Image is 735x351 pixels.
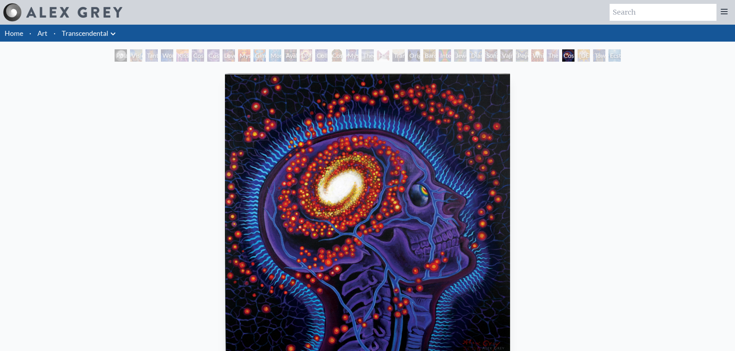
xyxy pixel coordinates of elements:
div: Kiss of the [MEDICAL_DATA] [176,49,189,62]
div: Vajra Being [500,49,513,62]
div: Transfiguration [392,49,405,62]
div: Original Face [408,49,420,62]
div: Toward the One [593,49,605,62]
div: Tantra [145,49,158,62]
a: Transcendental [62,28,108,39]
div: [DEMOGRAPHIC_DATA] [578,49,590,62]
div: Song of Vajra Being [485,49,497,62]
div: Cosmic Creativity [192,49,204,62]
a: Art [37,28,47,39]
div: Peyote Being [516,49,528,62]
div: DMT - The Spirit Molecule [300,49,312,62]
div: Mystic Eye [346,49,358,62]
li: · [26,25,34,42]
div: Mysteriosa 2 [238,49,250,62]
div: Cosmic [DEMOGRAPHIC_DATA] [331,49,343,62]
div: Collective Vision [315,49,328,62]
div: Diamond Being [470,49,482,62]
div: Interbeing [439,49,451,62]
div: Hands that See [377,49,389,62]
li: · [51,25,59,42]
div: Ecstasy [608,49,621,62]
div: Cosmic Consciousness [562,49,574,62]
div: Love is a Cosmic Force [223,49,235,62]
div: Bardo Being [423,49,436,62]
div: Wonder [161,49,173,62]
div: Jewel Being [454,49,466,62]
input: Search [610,4,716,21]
div: Glimpsing the Empyrean [253,49,266,62]
div: White Light [531,49,544,62]
div: Polar Unity Spiral [115,49,127,62]
div: Cosmic Artist [207,49,220,62]
div: The Great Turn [547,49,559,62]
a: Home [5,29,23,37]
div: Monochord [269,49,281,62]
div: Ayahuasca Visitation [284,49,297,62]
div: Visionary Origin of Language [130,49,142,62]
div: Theologue [362,49,374,62]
